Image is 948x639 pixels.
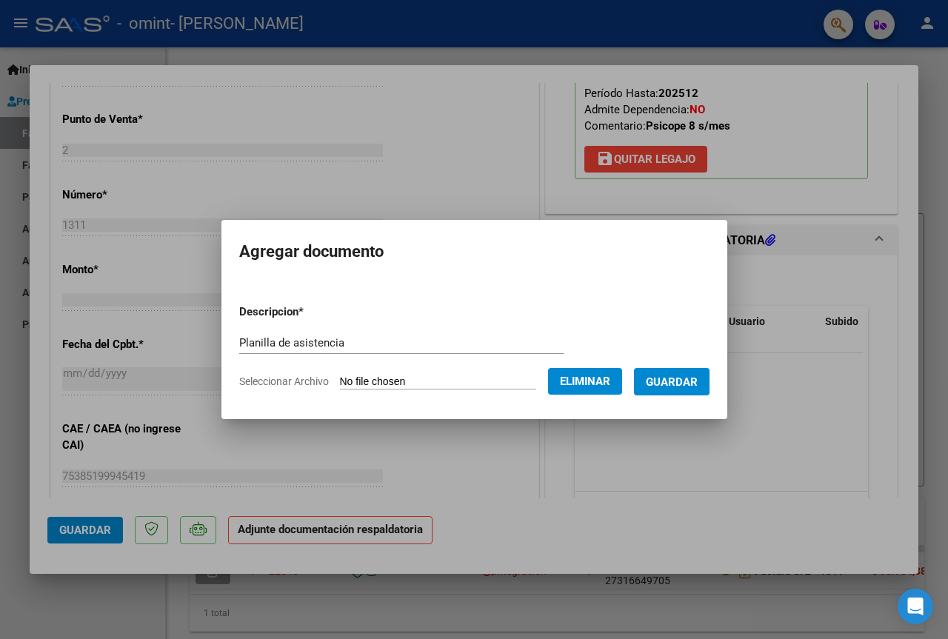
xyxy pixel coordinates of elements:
span: Guardar [646,375,698,389]
button: Guardar [634,368,710,395]
p: Descripcion [239,304,381,321]
span: Eliminar [560,375,610,388]
button: Eliminar [548,368,622,395]
span: Seleccionar Archivo [239,375,329,387]
h2: Agregar documento [239,238,710,266]
div: Open Intercom Messenger [898,589,933,624]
